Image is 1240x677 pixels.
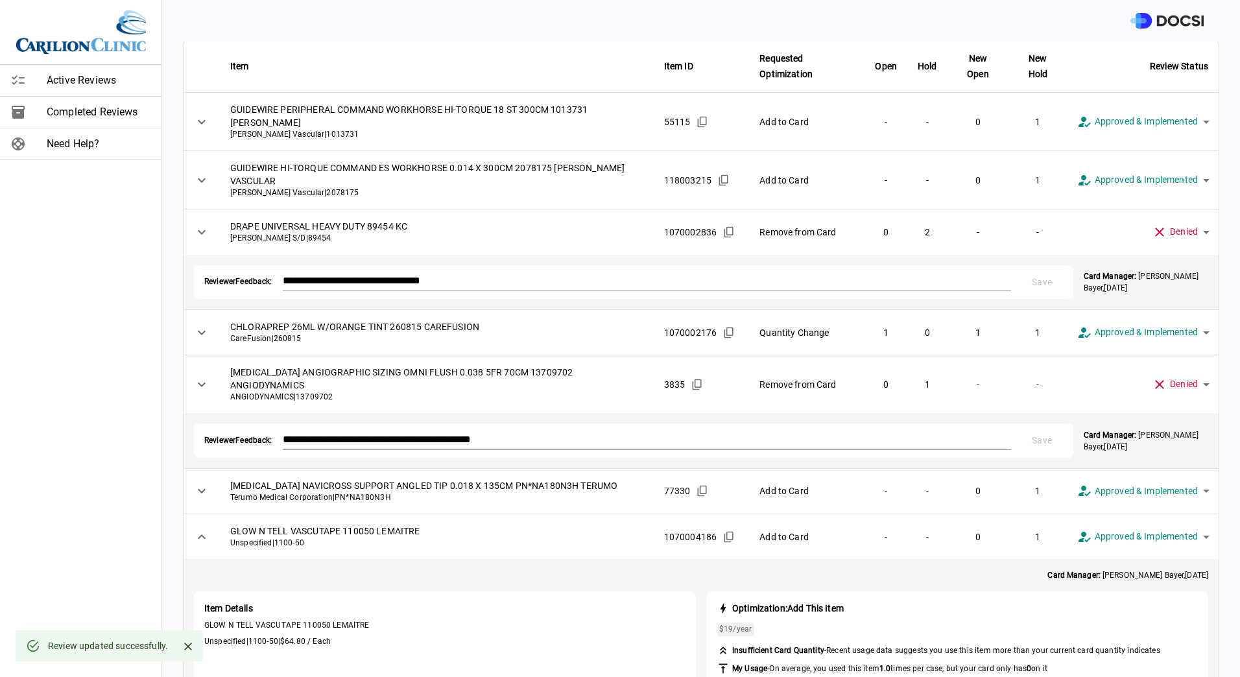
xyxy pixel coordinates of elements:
span: Approved & Implemented [1095,172,1198,187]
span: 1070004186 [664,530,717,543]
strong: Requested Optimization [759,53,813,79]
td: - [907,93,948,151]
td: 0 [907,310,948,355]
span: $64.80 / Each [280,637,331,646]
span: [PERSON_NAME] Vascular | 2078175 [230,187,643,198]
span: Denied [1170,377,1198,392]
p: [PERSON_NAME] Bayer , [DATE] [1084,270,1208,294]
td: 0 [948,151,1008,209]
span: GLOW N TELL VASCUTAPE 110050 LEMAITRE [204,620,686,631]
span: 55115 [664,115,691,128]
span: Denied [1170,224,1198,239]
span: - Recent usage data suggests you use this item more than your current card quantity indicates [732,645,1160,656]
strong: Review Status [1150,61,1208,71]
span: [MEDICAL_DATA] ANGIOGRAPHIC SIZING OMNI FLUSH 0.038 5FR 70CM 13709702 ANGIODYNAMICS [230,366,643,392]
span: $19 [719,624,733,634]
td: - [864,93,907,151]
td: - [948,355,1008,414]
strong: Open [875,61,897,71]
td: Add to Card [749,468,864,514]
span: Item Details [204,602,686,615]
td: - [907,151,948,209]
td: 1 [1008,514,1067,560]
span: 77330 [664,484,691,497]
span: CHLORAPREP 26ML W/ORANGE TINT 260815 CAREFUSION [230,320,643,333]
span: Completed Reviews [47,104,151,120]
strong: Hold [918,61,937,71]
span: Approved & Implemented [1095,325,1198,340]
span: 1070002176 [664,326,717,339]
td: 2 [907,209,948,255]
td: 1 [864,310,907,355]
td: - [1008,355,1067,414]
span: [PERSON_NAME] S/D | 89454 [230,233,643,244]
p: [PERSON_NAME] Bayer , [DATE] [1047,569,1208,581]
strong: Card Manager: [1084,272,1136,281]
td: - [907,468,948,514]
span: 3835 [664,378,686,391]
strong: Item [230,61,249,71]
td: 0 [864,209,907,255]
span: /year [719,624,752,635]
td: Remove from Card [749,355,864,414]
strong: 1.0 [879,664,890,673]
td: 0 [948,514,1008,560]
span: [PERSON_NAME] Vascular | 1013731 [230,129,643,140]
span: Reviewer Feedback: [204,276,272,287]
strong: Card Manager: [1084,431,1136,440]
td: - [948,209,1008,255]
td: 0 [948,468,1008,514]
strong: Insufficient Card Quantity [732,646,824,655]
button: Copied! [719,527,739,547]
button: Copied! [719,323,739,342]
strong: My Usage [732,664,767,673]
td: - [1008,209,1067,255]
span: Unspecified | 1100-50 | [204,636,686,647]
button: Close [178,637,198,656]
span: Approved & Implemented [1095,529,1198,544]
button: Copied! [719,222,739,242]
img: Site Logo [16,10,146,54]
td: Quantity Change [749,310,864,355]
span: GLOW N TELL VASCUTAPE 110050 LEMAITRE [230,525,643,538]
span: Unspecified | 1100-50 [230,538,643,549]
button: Copied! [693,481,712,501]
td: Add to Card [749,93,864,151]
strong: Optimization: Add This Item [732,603,844,613]
strong: Item ID [664,61,693,71]
span: 118003215 [664,174,711,187]
button: Copied! [714,171,733,190]
td: 0 [864,355,907,414]
span: [MEDICAL_DATA] NAVICROSS SUPPORT ANGLED TIP 0.018 X 135CM PN*NA180N3H TERUMO [230,479,643,492]
td: 1 [1008,468,1067,514]
div: Review updated successfully. [48,634,168,658]
span: Terumo Medical Corporation | PN*NA180N3H [230,492,643,503]
span: Need Help? [47,136,151,152]
td: Add to Card [749,151,864,209]
td: Remove from Card [749,209,864,255]
button: Copied! [687,375,707,394]
span: On average, you used this item times per case, but your card only has on it [769,664,1047,673]
span: GUIDEWIRE PERIPHERAL COMMAND WORKHORSE HI-TORQUE 18 ST 300CM 1013731 [PERSON_NAME] [230,103,643,129]
span: Reviewer Feedback: [204,435,272,446]
span: Active Reviews [47,73,151,88]
td: 1 [948,310,1008,355]
td: - [864,468,907,514]
button: Copied! [693,112,712,132]
span: CareFusion | 260815 [230,333,643,344]
td: 0 [948,93,1008,151]
span: GUIDEWIRE HI-TORQUE COMMAND ES WORKHORSE 0.014 X 300CM 2078175 [PERSON_NAME] VASCULAR [230,161,643,187]
td: 1 [1008,93,1067,151]
strong: 0 [1027,664,1031,673]
td: Add to Card [749,514,864,560]
span: Approved & Implemented [1095,484,1198,499]
td: - [907,514,948,560]
span: 1070002836 [664,226,717,239]
img: DOCSI Logo [1130,13,1204,29]
strong: Card Manager: [1047,571,1100,580]
span: ANGIODYNAMICS | 13709702 [230,392,643,403]
strong: New Open [967,53,989,79]
strong: New Hold [1029,53,1048,79]
span: - [732,663,1047,674]
span: Approved & Implemented [1095,114,1198,129]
